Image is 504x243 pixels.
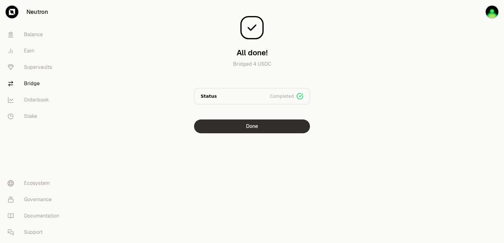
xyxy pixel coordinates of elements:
[3,92,68,108] a: Orderbook
[3,191,68,208] a: Governance
[270,93,294,99] span: Completed
[3,224,68,240] a: Support
[3,108,68,124] a: Stake
[237,48,268,58] h3: All done!
[486,6,498,18] img: sandy mercy
[194,119,310,133] button: Done
[3,43,68,59] a: Earn
[3,26,68,43] a: Balance
[3,208,68,224] a: Documentation
[3,175,68,191] a: Ecosystem
[194,60,310,75] p: Bridged 4 USDC
[3,59,68,75] a: Supervaults
[201,93,217,99] p: Status
[3,75,68,92] a: Bridge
